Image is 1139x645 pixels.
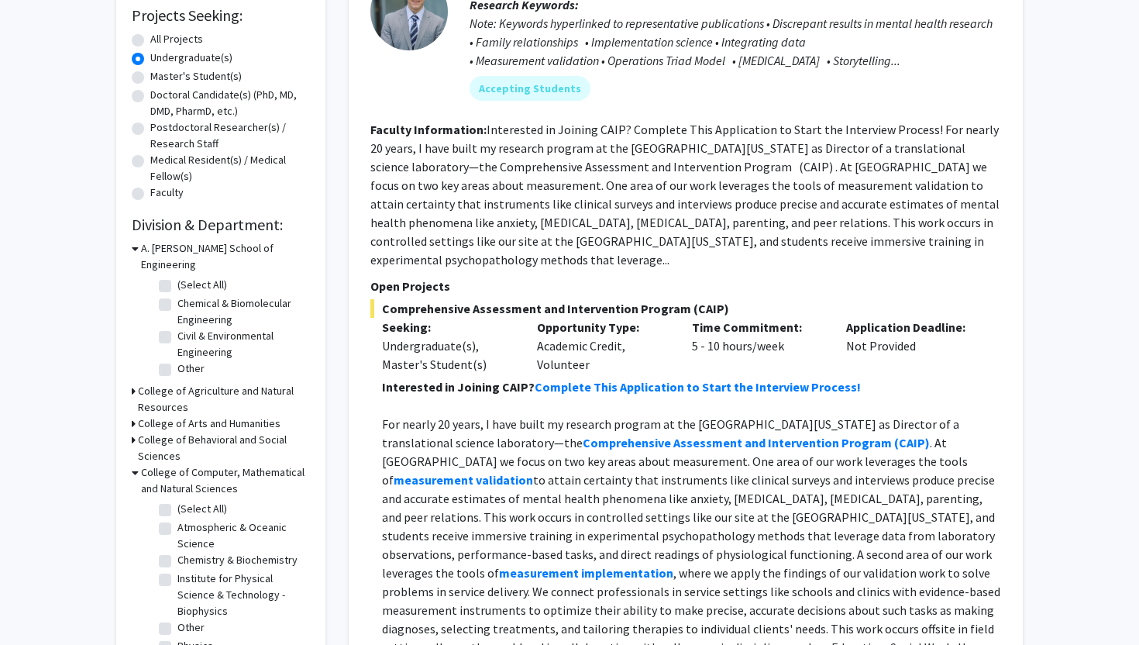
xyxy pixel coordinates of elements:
[680,318,835,374] div: 5 - 10 hours/week
[177,328,306,360] label: Civil & Environmental Engineering
[370,122,487,137] b: Faculty Information:
[141,464,310,497] h3: College of Computer, Mathematical and Natural Sciences
[692,318,824,336] p: Time Commitment:
[150,31,203,47] label: All Projects
[370,299,1001,318] span: Comprehensive Assessment and Intervention Program (CAIP)
[12,575,66,633] iframe: Chat
[382,336,514,374] div: Undergraduate(s), Master's Student(s)
[394,472,533,488] a: measurement validation
[141,240,310,273] h3: A. [PERSON_NAME] School of Engineering
[150,87,310,119] label: Doctoral Candidate(s) (PhD, MD, DMD, PharmD, etc.)
[535,379,861,395] a: Complete This Application to Start the Interview Process!
[370,122,1000,267] fg-read-more: Interested in Joining CAIP? Complete This Application to Start the Interview Process! For nearly ...
[177,619,205,636] label: Other
[583,435,930,450] a: Comprehensive Assessment and Intervention Program (CAIP)
[382,379,535,395] strong: Interested in Joining CAIP?
[537,318,669,336] p: Opportunity Type:
[138,383,310,416] h3: College of Agriculture and Natural Resources
[846,318,978,336] p: Application Deadline:
[177,360,205,377] label: Other
[138,432,310,464] h3: College of Behavioral and Social Sciences
[499,565,673,581] a: measurement implementation
[177,571,306,619] label: Institute for Physical Science & Technology - Biophysics
[150,152,310,185] label: Medical Resident(s) / Medical Fellow(s)
[177,552,298,568] label: Chemistry & Biochemistry
[150,50,232,66] label: Undergraduate(s)
[150,119,310,152] label: Postdoctoral Researcher(s) / Research Staff
[138,416,280,432] h3: College of Arts and Humanities
[583,435,892,450] strong: Comprehensive Assessment and Intervention Program
[177,295,306,328] label: Chemical & Biomolecular Engineering
[382,318,514,336] p: Seeking:
[470,76,590,101] mat-chip: Accepting Students
[177,519,306,552] label: Atmospheric & Oceanic Science
[525,318,680,374] div: Academic Credit, Volunteer
[132,6,310,25] h2: Projects Seeking:
[834,318,989,374] div: Not Provided
[470,14,1001,70] div: Note: Keywords hyperlinked to representative publications • Discrepant results in mental health r...
[370,277,1001,295] p: Open Projects
[177,277,227,293] label: (Select All)
[894,435,930,450] strong: (CAIP)
[177,501,227,517] label: (Select All)
[150,185,184,201] label: Faculty
[150,68,242,85] label: Master's Student(s)
[132,216,310,234] h2: Division & Department:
